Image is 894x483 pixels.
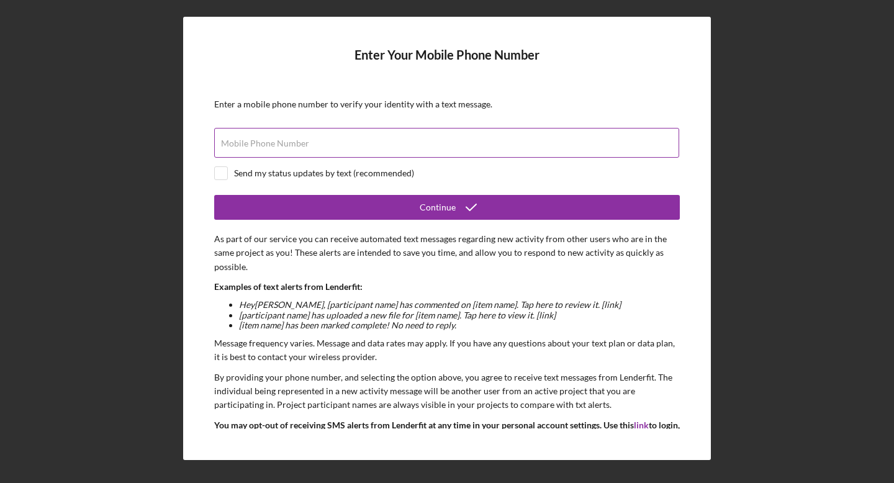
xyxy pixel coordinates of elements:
a: link [634,420,649,430]
div: Continue [420,195,456,220]
p: As part of our service you can receive automated text messages regarding new activity from other ... [214,232,680,274]
p: You may opt-out of receiving SMS alerts from Lenderfit at any time in your personal account setti... [214,418,680,474]
p: Message frequency varies. Message and data rates may apply. If you have any questions about your ... [214,336,680,364]
label: Mobile Phone Number [221,138,309,148]
div: Send my status updates by text (recommended) [234,168,414,178]
h4: Enter Your Mobile Phone Number [214,48,680,81]
p: By providing your phone number, and selecting the option above, you agree to receive text message... [214,371,680,412]
li: Hey [PERSON_NAME] , [participant name] has commented on [item name]. Tap here to review it. [link] [239,300,680,310]
li: [participant name] has uploaded a new file for [item name]. Tap here to view it. [link] [239,310,680,320]
div: Enter a mobile phone number to verify your identity with a text message. [214,99,680,109]
button: Continue [214,195,680,220]
li: [item name] has been marked complete! No need to reply. [239,320,680,330]
p: Examples of text alerts from Lenderfit: [214,280,680,294]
